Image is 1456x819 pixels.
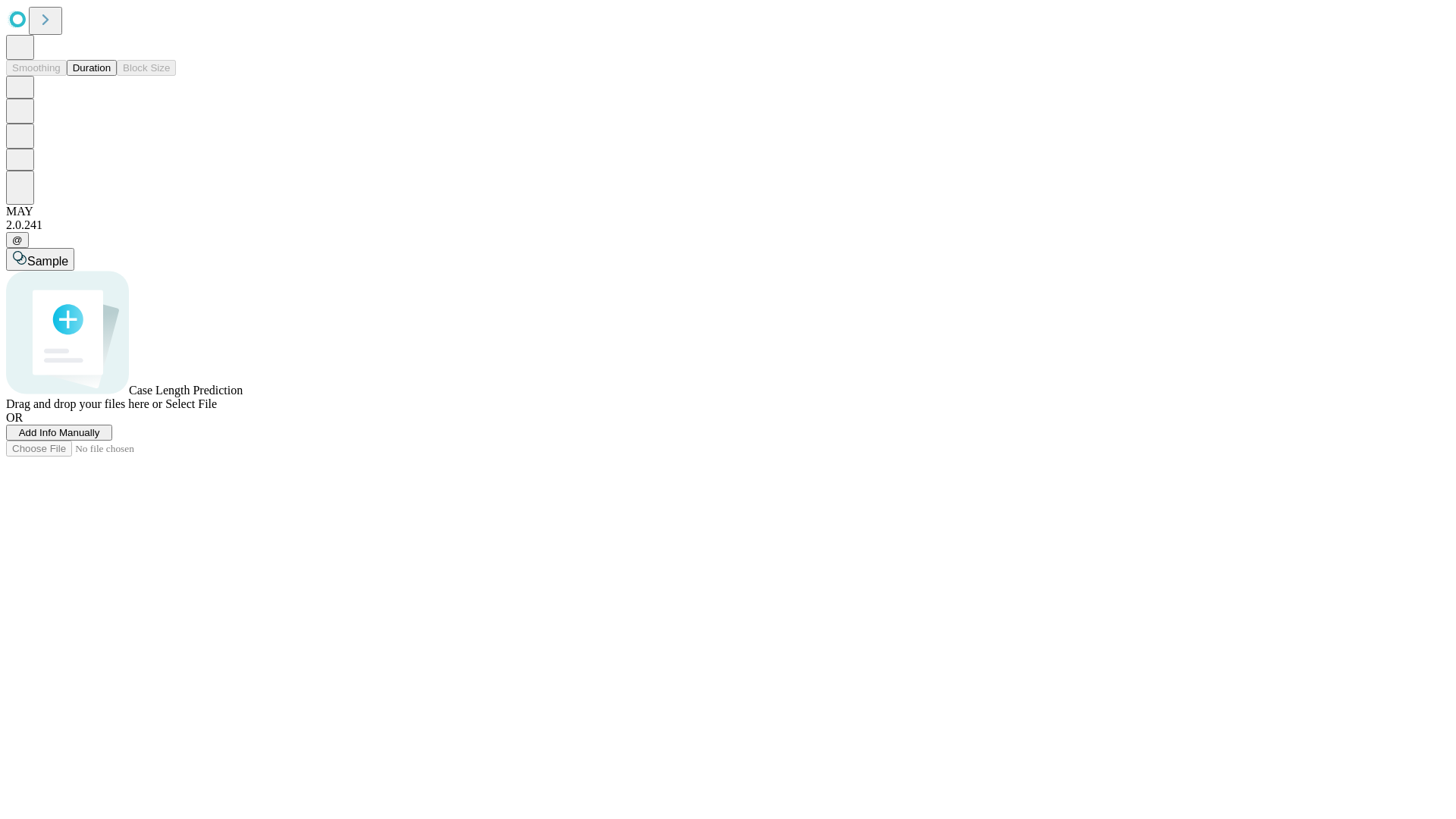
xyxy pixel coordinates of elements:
[6,425,112,441] button: Add Info Manually
[19,427,100,438] span: Add Info Manually
[67,60,117,76] button: Duration
[117,60,176,76] button: Block Size
[6,248,74,271] button: Sample
[6,397,162,410] span: Drag and drop your files here or
[6,232,29,248] button: @
[165,397,217,410] span: Select File
[12,234,23,246] span: @
[6,60,67,76] button: Smoothing
[27,255,68,268] span: Sample
[6,205,1450,218] div: MAY
[6,218,1450,232] div: 2.0.241
[6,411,23,424] span: OR
[129,384,243,397] span: Case Length Prediction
